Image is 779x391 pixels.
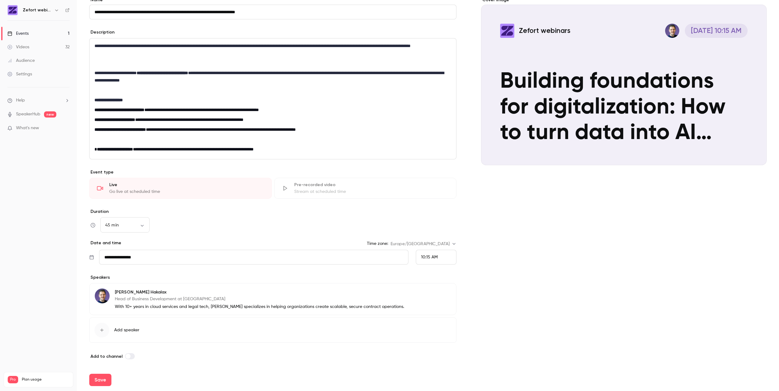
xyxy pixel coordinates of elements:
div: Pre-recorded video [294,182,449,188]
div: From [416,250,456,265]
img: Zefort webinars [8,5,18,15]
span: What's new [16,125,39,131]
span: Help [16,97,25,104]
a: SpeakerHub [16,111,40,118]
h6: Zefort webinars [23,7,52,13]
div: Go live at scheduled time [109,189,264,195]
div: 45 min [100,222,150,228]
label: Duration [89,209,456,215]
div: Videos [7,44,29,50]
button: Save [89,374,111,386]
p: Event type [89,169,456,175]
span: Add speaker [114,327,139,333]
p: Speakers [89,274,456,281]
iframe: Noticeable Trigger [62,126,70,131]
p: Head of Business Development at [GEOGRAPHIC_DATA] [115,296,404,302]
span: new [44,111,56,118]
li: help-dropdown-opener [7,97,70,104]
p: With 10+ years in cloud services and legal tech, [PERSON_NAME] specializes in helping organizatio... [115,304,404,310]
img: Niklas Hakalax [95,289,110,303]
div: Audience [7,58,35,64]
div: Live [109,182,264,188]
span: 10:15 AM [421,255,438,259]
div: LiveGo live at scheduled time [89,178,272,199]
label: Time zone: [367,241,388,247]
div: Pre-recorded videoStream at scheduled time [274,178,457,199]
input: Tue, Feb 17, 2026 [99,250,409,265]
span: Add to channel [90,354,122,359]
div: Events [7,30,29,37]
div: Niklas Hakalax[PERSON_NAME] HakalaxHead of Business Development at [GEOGRAPHIC_DATA]With 10+ year... [89,283,456,315]
label: Description [89,29,114,35]
span: Plan usage [22,377,69,382]
div: Europe/[GEOGRAPHIC_DATA] [391,241,456,247]
div: editor [90,38,456,159]
p: Date and time [89,240,121,246]
section: description [89,38,456,159]
button: Add speaker [89,317,456,343]
span: Pro [8,376,18,383]
div: Settings [7,71,32,77]
p: [PERSON_NAME] Hakalax [115,289,404,295]
div: Stream at scheduled time [294,189,449,195]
